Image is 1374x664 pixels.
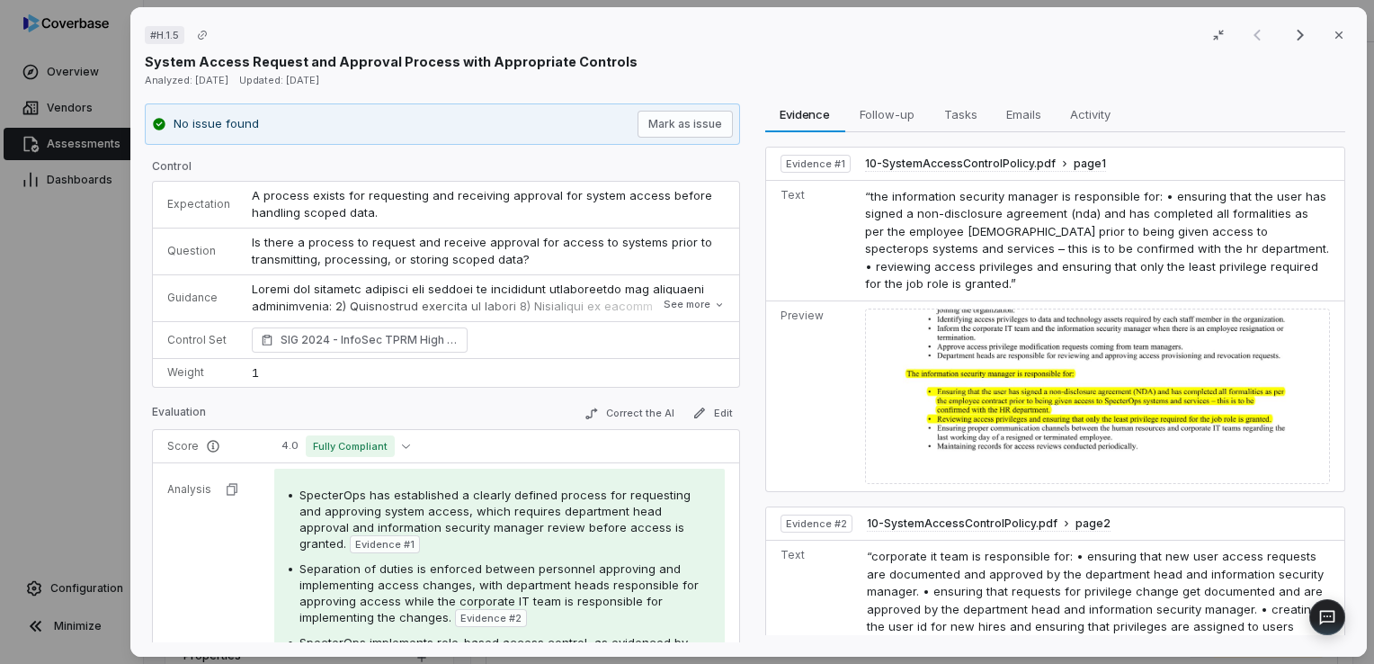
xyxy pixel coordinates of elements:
span: Evidence # 2 [785,516,846,531]
span: “corporate it team is responsible for: • ensuring that new user access requests are documented an... [867,549,1324,651]
p: Score [167,439,253,453]
span: Evidence # 1 [355,537,415,552]
span: Is there a process to request and receive approval for access to systems prior to transmitting, p... [252,235,716,267]
span: 10-SystemAccessControlPolicy.pdf [865,157,1056,171]
span: page 2 [1075,516,1111,531]
button: Correct the AI [576,403,681,425]
span: Activity [1062,103,1117,126]
p: Weight [167,365,230,380]
span: Evidence # 1 [785,157,844,171]
img: 801d4bab092e49d8b27d5508afac1597_original.jpg_w1200.jpg [865,309,1330,485]
span: Analyzed: [DATE] [145,74,228,86]
p: Control Set [167,333,230,347]
button: Mark as issue [637,111,732,138]
p: Evaluation [152,405,206,426]
p: Analysis [167,482,211,497]
span: A process exists for requesting and receiving approval for system access before handling scoped d... [252,188,716,220]
p: Guidance [167,291,230,305]
td: Preview [765,301,857,491]
p: Question [167,244,230,258]
button: Copy link [186,19,219,51]
button: Next result [1282,24,1318,46]
span: 1 [252,365,259,380]
button: 10-SystemAccessControlPolicy.pdfpage1 [865,157,1106,172]
span: Fully Compliant [306,435,395,457]
td: Text [765,180,857,301]
p: No issue found [174,115,259,133]
span: 10-SystemAccessControlPolicy.pdf [867,516,1057,531]
button: 4.0Fully Compliant [274,435,417,457]
td: Text [765,541,859,661]
span: Emails [998,103,1048,126]
button: See more [657,289,729,321]
span: Updated: [DATE] [239,74,319,86]
span: page 1 [1074,157,1106,171]
span: Separation of duties is enforced between personnel approving and implementing access changes, wit... [299,561,699,624]
p: System Access Request and Approval Process with Appropriate Controls [145,52,638,71]
span: Evidence [772,103,837,126]
span: Tasks [936,103,984,126]
p: Expectation [167,197,230,211]
span: Evidence # 2 [460,611,522,625]
p: Control [152,159,740,181]
p: Loremi dol sitametc adipisci eli seddoei te incididunt utlaboreetdo mag aliquaeni adminimvenia: 2... [252,281,725,597]
span: “the information security manager is responsible for: • ensuring that the user has signed a non-d... [865,189,1329,292]
span: SpecterOps has established a clearly defined process for requesting and approving system access, ... [299,488,691,551]
span: Follow-up [852,103,922,126]
span: # H.1.5 [150,28,179,42]
span: SIG 2024 - InfoSec TPRM High Framework [281,331,459,349]
button: 10-SystemAccessControlPolicy.pdfpage2 [867,516,1111,532]
button: Edit [684,402,739,424]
